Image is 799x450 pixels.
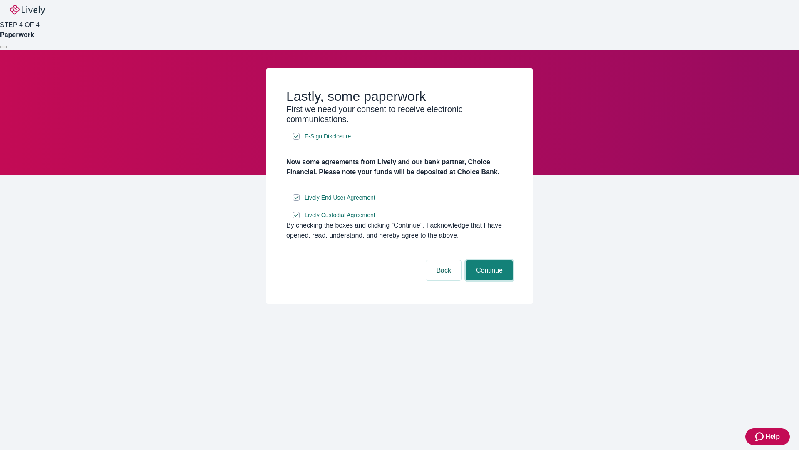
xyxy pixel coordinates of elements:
button: Continue [466,260,513,280]
img: Lively [10,5,45,15]
span: Lively End User Agreement [305,193,375,202]
h2: Lastly, some paperwork [286,88,513,104]
button: Back [426,260,461,280]
div: By checking the boxes and clicking “Continue", I acknowledge that I have opened, read, understand... [286,220,513,240]
svg: Zendesk support icon [755,432,765,442]
span: Lively Custodial Agreement [305,211,375,220]
a: e-sign disclosure document [303,192,377,203]
span: E-Sign Disclosure [305,132,351,141]
h4: Now some agreements from Lively and our bank partner, Choice Financial. Please note your funds wi... [286,157,513,177]
a: e-sign disclosure document [303,210,377,220]
a: e-sign disclosure document [303,131,352,142]
button: Zendesk support iconHelp [745,428,790,445]
h3: First we need your consent to receive electronic communications. [286,104,513,124]
span: Help [765,432,780,442]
